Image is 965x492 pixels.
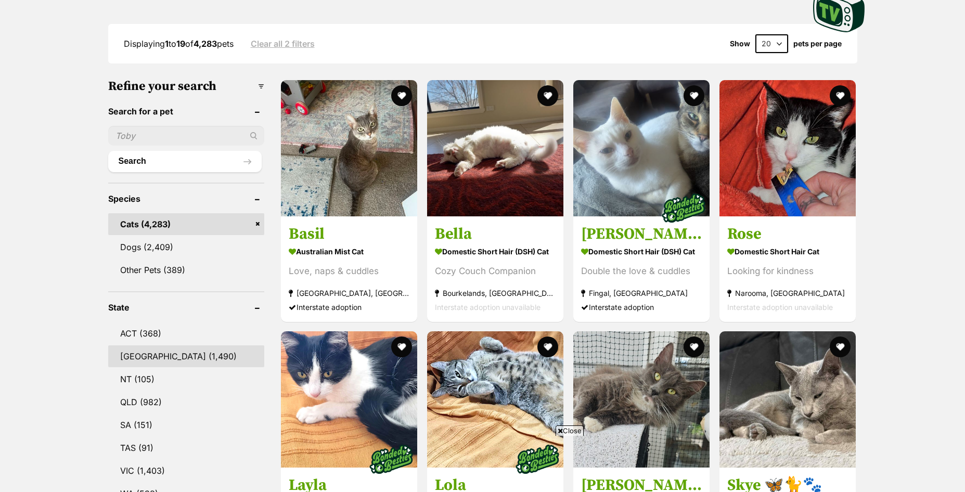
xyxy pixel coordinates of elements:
[108,368,264,390] a: NT (105)
[251,39,315,48] a: Clear all 2 filters
[289,264,409,278] div: Love, naps & cuddles
[730,40,750,48] span: Show
[658,182,710,234] img: bonded besties
[727,224,848,243] h3: Rose
[281,80,417,216] img: Basil - Australian Mist Cat
[108,322,264,344] a: ACT (368)
[281,216,417,321] a: Basil Australian Mist Cat Love, naps & cuddles [GEOGRAPHIC_DATA], [GEOGRAPHIC_DATA] Interstate ad...
[108,259,264,281] a: Other Pets (389)
[108,391,264,413] a: QLD (982)
[365,433,417,485] img: bonded besties
[727,264,848,278] div: Looking for kindness
[289,243,409,258] strong: Australian Mist Cat
[427,80,563,216] img: Bella - Domestic Short Hair (DSH) Cat
[391,85,412,106] button: favourite
[108,345,264,367] a: [GEOGRAPHIC_DATA] (1,490)
[727,302,833,311] span: Interstate adoption unavailable
[581,300,702,314] div: Interstate adoption
[108,151,262,172] button: Search
[727,286,848,300] strong: Narooma, [GEOGRAPHIC_DATA]
[556,425,584,436] span: Close
[108,303,264,312] header: State
[391,336,412,357] button: favourite
[194,38,217,49] strong: 4,283
[108,126,264,146] input: Toby
[108,437,264,459] a: TAS (91)
[719,216,856,321] a: Rose Domestic Short Hair Cat Looking for kindness Narooma, [GEOGRAPHIC_DATA] Interstate adoption ...
[435,302,541,311] span: Interstate adoption unavailable
[289,300,409,314] div: Interstate adoption
[435,224,556,243] h3: Bella
[289,224,409,243] h3: Basil
[176,38,185,49] strong: 19
[511,433,563,485] img: bonded besties
[108,107,264,116] header: Search for a pet
[108,414,264,436] a: SA (151)
[108,236,264,258] a: Dogs (2,409)
[830,336,851,357] button: favourite
[581,286,702,300] strong: Fingal, [GEOGRAPHIC_DATA]
[573,216,710,321] a: [PERSON_NAME] & [PERSON_NAME] Domestic Short Hair (DSH) Cat Double the love & cuddles Fingal, [GE...
[684,336,704,357] button: favourite
[165,38,169,49] strong: 1
[281,331,417,468] img: Layla - Domestic Short Hair Cat
[573,331,710,468] img: Asher - Domestic Medium Hair (DMH) Cat
[719,331,856,468] img: Skye 🦋🐈🐾 - Russian Blue Cat
[108,460,264,482] a: VIC (1,403)
[830,85,851,106] button: favourite
[108,213,264,235] a: Cats (4,283)
[581,224,702,243] h3: [PERSON_NAME] & [PERSON_NAME]
[719,80,856,216] img: Rose - Domestic Short Hair Cat
[124,38,234,49] span: Displaying to of pets
[435,286,556,300] strong: Bourkelands, [GEOGRAPHIC_DATA]
[793,40,842,48] label: pets per page
[108,194,264,203] header: Species
[581,264,702,278] div: Double the love & cuddles
[230,440,735,487] iframe: Advertisement
[108,79,264,94] h3: Refine your search
[427,331,563,468] img: Lola - Domestic Short Hair Cat
[435,243,556,258] strong: Domestic Short Hair (DSH) Cat
[537,85,558,106] button: favourite
[684,85,704,106] button: favourite
[427,216,563,321] a: Bella Domestic Short Hair (DSH) Cat Cozy Couch Companion Bourkelands, [GEOGRAPHIC_DATA] Interstat...
[727,243,848,258] strong: Domestic Short Hair Cat
[581,243,702,258] strong: Domestic Short Hair (DSH) Cat
[573,80,710,216] img: Finn & Rudy - Domestic Short Hair (DSH) Cat
[289,286,409,300] strong: [GEOGRAPHIC_DATA], [GEOGRAPHIC_DATA]
[537,336,558,357] button: favourite
[435,264,556,278] div: Cozy Couch Companion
